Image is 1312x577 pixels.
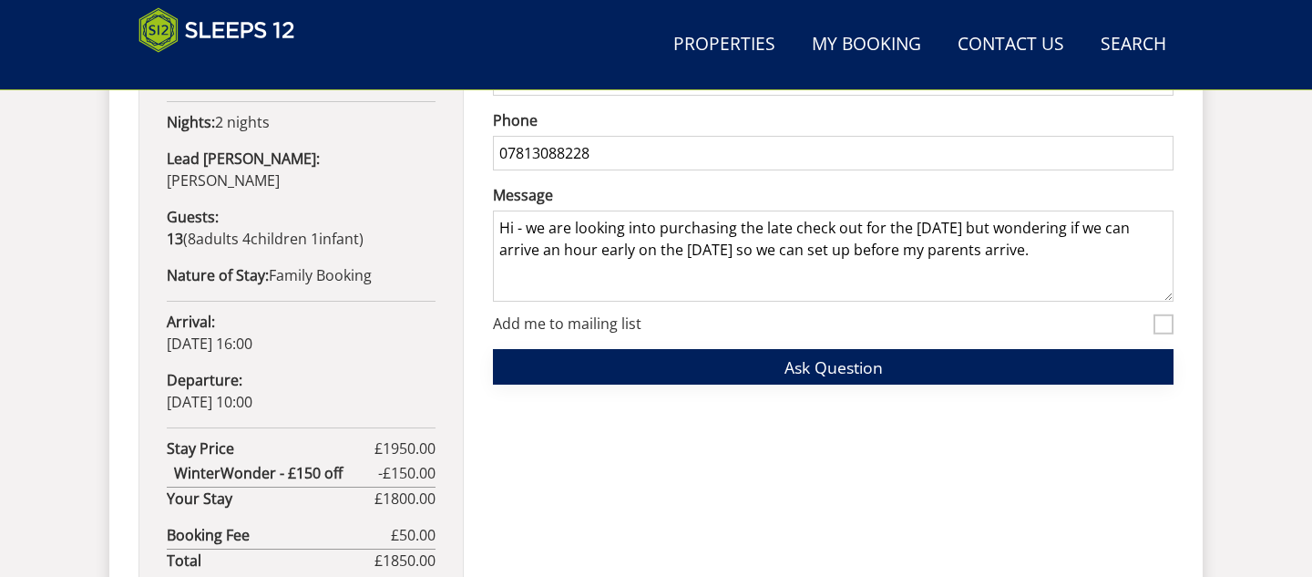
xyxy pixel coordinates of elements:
label: Message [493,184,1174,206]
span: 1 [311,229,319,249]
iframe: Customer reviews powered by Trustpilot [129,64,321,79]
span: 150.00 [391,463,436,483]
strong: Nature of Stay: [167,265,269,285]
strong: Stay Price [167,438,374,459]
p: 2 nights [167,111,436,133]
strong: Guests: [167,207,219,227]
strong: Your Stay [167,488,374,510]
p: [DATE] 10:00 [167,369,436,413]
span: £ [374,488,436,510]
a: My Booking [805,25,928,66]
strong: Arrival: [167,312,215,332]
a: Properties [666,25,783,66]
input: Phone Number [493,136,1174,170]
label: Add me to mailing list [493,315,1146,335]
span: 1800.00 [383,489,436,509]
span: -£ [378,462,436,484]
span: infant [307,229,359,249]
span: 50.00 [399,525,436,545]
p: Family Booking [167,264,436,286]
label: Phone [493,109,1174,131]
span: [PERSON_NAME] [167,170,280,191]
span: £ [374,550,436,572]
img: Sleeps 12 [138,7,295,53]
span: 8 [188,229,196,249]
span: 1850.00 [383,551,436,571]
p: [DATE] 16:00 [167,311,436,355]
a: Contact Us [950,25,1071,66]
strong: Total [167,550,374,572]
span: 4 [242,229,251,249]
strong: WinterWonder - £150 off [174,462,378,484]
strong: Departure: [167,370,242,390]
strong: Booking Fee [167,524,391,546]
button: Ask Question [493,349,1174,385]
span: s [231,229,239,249]
a: Search [1093,25,1174,66]
span: adult [188,229,239,249]
span: Ask Question [784,356,883,378]
strong: Nights: [167,112,215,132]
span: child [239,229,307,249]
span: 1950.00 [383,438,436,459]
span: £ [374,438,436,459]
span: ( ) [167,229,364,249]
span: ren [283,229,307,249]
strong: 13 [167,229,183,249]
strong: Lead [PERSON_NAME]: [167,149,320,169]
span: £ [391,524,436,546]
